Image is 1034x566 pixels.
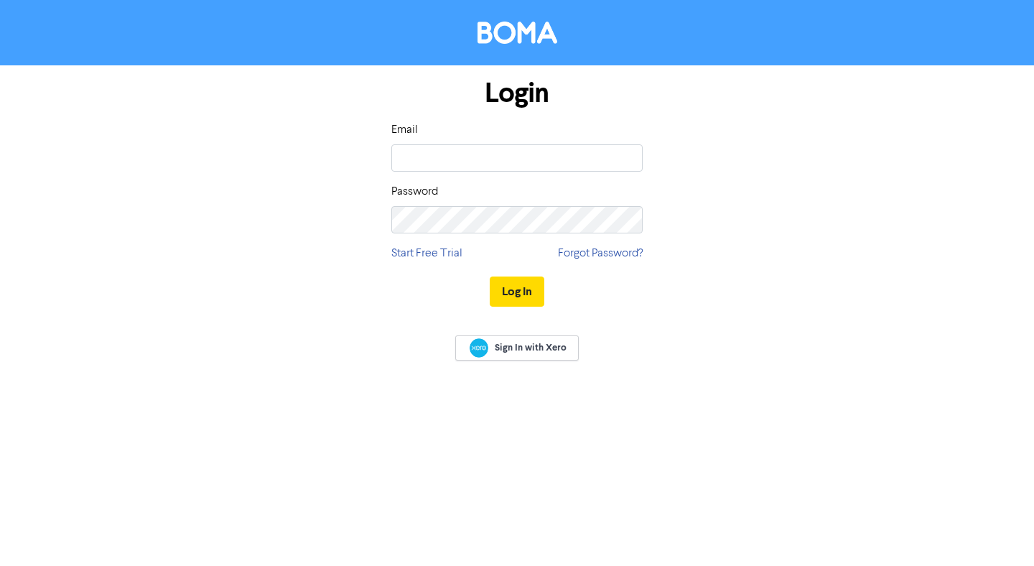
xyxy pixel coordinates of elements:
h1: Login [391,77,643,110]
label: Email [391,121,418,139]
img: BOMA Logo [478,22,557,44]
span: Sign In with Xero [495,341,567,354]
a: Start Free Trial [391,245,462,262]
button: Log In [490,277,544,307]
img: Xero logo [470,338,488,358]
a: Forgot Password? [558,245,643,262]
a: Sign In with Xero [455,335,579,361]
label: Password [391,183,438,200]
